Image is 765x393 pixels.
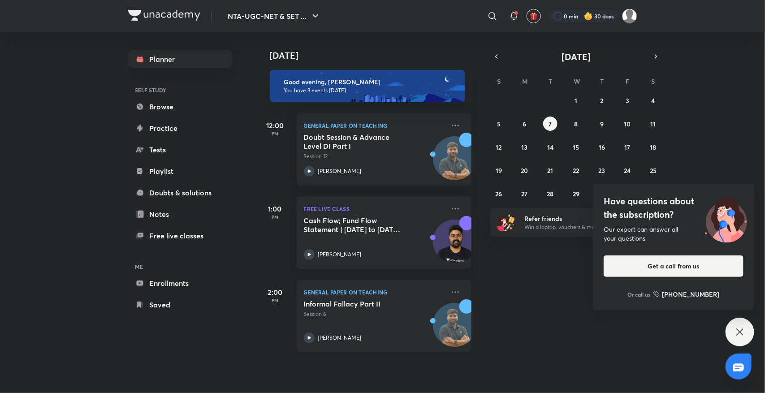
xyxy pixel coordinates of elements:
[128,10,200,21] img: Company Logo
[573,166,579,175] abbr: October 22, 2025
[304,310,445,318] p: Session 6
[433,308,476,351] img: Avatar
[270,50,480,61] h4: [DATE]
[600,96,603,105] abbr: October 2, 2025
[584,12,593,21] img: streak
[651,120,656,128] abbr: October 11, 2025
[128,119,232,137] a: Practice
[628,290,651,298] p: Or call us
[600,77,604,86] abbr: Thursday
[318,250,362,259] p: [PERSON_NAME]
[573,143,579,151] abbr: October 15, 2025
[318,334,362,342] p: [PERSON_NAME]
[521,166,528,175] abbr: October 20, 2025
[574,77,580,86] abbr: Wednesday
[646,163,661,177] button: October 25, 2025
[620,117,635,131] button: October 10, 2025
[128,184,232,202] a: Doubts & solutions
[497,120,501,128] abbr: October 5, 2025
[304,299,415,308] h5: Informal Fallacy Part II
[304,216,415,234] h5: Cash Flow; Fund Flow Statement | June 2012 to June 2025 PYQs
[652,96,655,105] abbr: October 4, 2025
[527,9,541,23] button: avatar
[600,120,604,128] abbr: October 9, 2025
[128,50,232,68] a: Planner
[598,166,605,175] abbr: October 23, 2025
[543,140,558,154] button: October 14, 2025
[128,162,232,180] a: Playlist
[543,117,558,131] button: October 7, 2025
[284,87,457,94] p: You have 3 events [DATE]
[304,203,445,214] p: FREE LIVE CLASS
[622,9,637,24] img: Sakshi Nath
[523,77,528,86] abbr: Monday
[496,166,502,175] abbr: October 19, 2025
[595,140,609,154] button: October 16, 2025
[595,163,609,177] button: October 23, 2025
[625,143,631,151] abbr: October 17, 2025
[530,12,538,20] img: avatar
[698,194,754,243] img: ttu_illustration_new.svg
[604,194,743,221] h4: Have questions about the subscription?
[128,296,232,314] a: Saved
[128,98,232,116] a: Browse
[128,141,232,159] a: Tests
[492,186,506,201] button: October 26, 2025
[270,70,465,102] img: evening
[573,190,579,198] abbr: October 29, 2025
[548,166,553,175] abbr: October 21, 2025
[128,205,232,223] a: Notes
[128,227,232,245] a: Free live classes
[624,166,631,175] abbr: October 24, 2025
[433,225,476,268] img: Avatar
[569,140,583,154] button: October 15, 2025
[497,213,515,231] img: referral
[433,141,476,184] img: Avatar
[522,143,528,151] abbr: October 13, 2025
[304,287,445,298] p: General Paper on Teaching
[523,120,527,128] abbr: October 6, 2025
[599,143,605,151] abbr: October 16, 2025
[626,77,629,86] abbr: Friday
[518,163,532,177] button: October 20, 2025
[128,10,200,23] a: Company Logo
[575,96,577,105] abbr: October 1, 2025
[646,117,661,131] button: October 11, 2025
[524,223,635,231] p: Win a laptop, vouchers & more
[518,140,532,154] button: October 13, 2025
[620,93,635,108] button: October 3, 2025
[604,225,743,243] div: Our expert can answer all your questions
[257,203,293,214] h5: 1:00
[547,190,554,198] abbr: October 28, 2025
[543,186,558,201] button: October 28, 2025
[595,117,609,131] button: October 9, 2025
[503,50,650,63] button: [DATE]
[549,120,552,128] abbr: October 7, 2025
[284,78,457,86] h6: Good evening, [PERSON_NAME]
[492,117,506,131] button: October 5, 2025
[304,152,445,160] p: Session 12
[496,190,502,198] abbr: October 26, 2025
[257,287,293,298] h5: 2:00
[653,289,720,299] a: [PHONE_NUMBER]
[257,298,293,303] p: PM
[524,214,635,223] h6: Refer friends
[652,77,655,86] abbr: Saturday
[522,190,528,198] abbr: October 27, 2025
[569,117,583,131] button: October 8, 2025
[646,140,661,154] button: October 18, 2025
[257,131,293,136] p: PM
[318,167,362,175] p: [PERSON_NAME]
[128,82,232,98] h6: SELF STUDY
[595,93,609,108] button: October 2, 2025
[662,289,720,299] h6: [PHONE_NUMBER]
[569,186,583,201] button: October 29, 2025
[620,163,635,177] button: October 24, 2025
[549,77,552,86] abbr: Tuesday
[604,255,743,277] button: Get a call from us
[257,120,293,131] h5: 12:00
[620,140,635,154] button: October 17, 2025
[646,93,661,108] button: October 4, 2025
[574,120,578,128] abbr: October 8, 2025
[543,163,558,177] button: October 21, 2025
